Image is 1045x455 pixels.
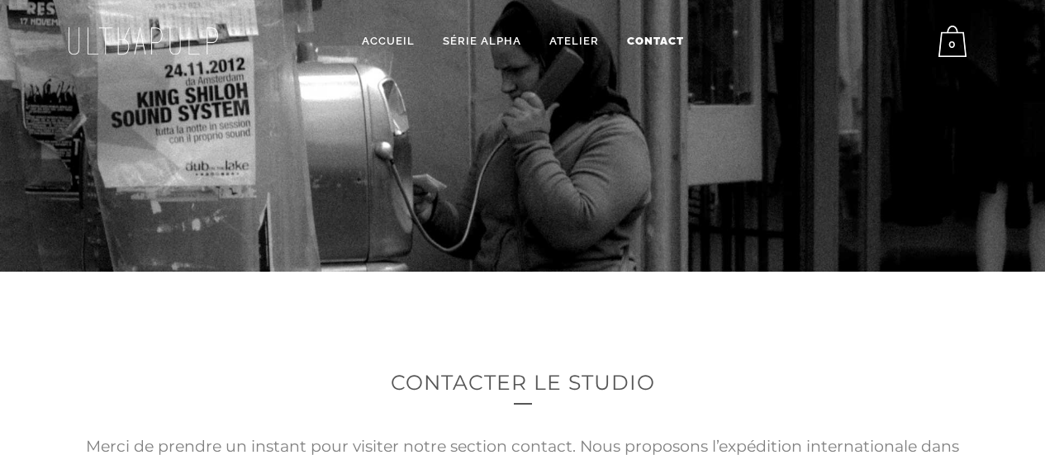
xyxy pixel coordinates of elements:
[549,35,599,47] span: Atelier
[938,26,967,57] span: 0
[362,35,415,47] span: Accueil
[627,35,684,47] span: Contact
[443,35,521,47] span: Série Alpha
[938,26,974,57] a: 0
[69,368,977,397] h2: CONTACTER LE STUDIO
